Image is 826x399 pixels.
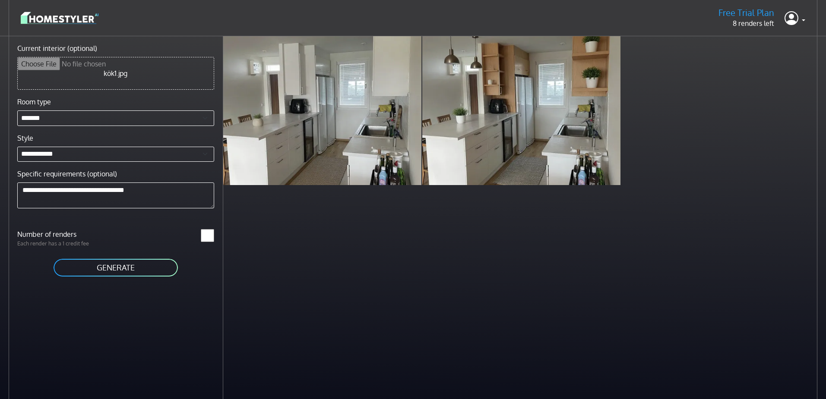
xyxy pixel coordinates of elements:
[718,7,774,18] h5: Free Trial Plan
[53,258,179,277] button: GENERATE
[12,239,116,248] p: Each render has a 1 credit fee
[17,169,117,179] label: Specific requirements (optional)
[12,229,116,239] label: Number of renders
[17,133,33,143] label: Style
[17,43,97,53] label: Current interior (optional)
[21,10,98,25] img: logo-3de290ba35641baa71223ecac5eacb59cb85b4c7fdf211dc9aaecaaee71ea2f8.svg
[17,97,51,107] label: Room type
[718,18,774,28] p: 8 renders left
